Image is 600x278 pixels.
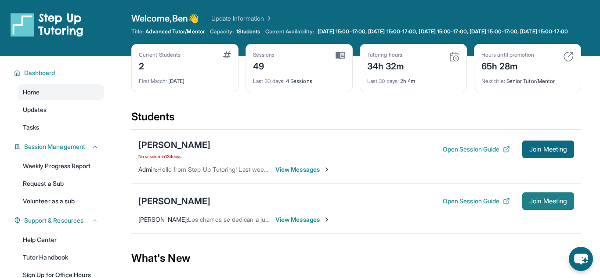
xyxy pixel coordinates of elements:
img: Chevron Right [264,14,273,23]
span: Last 30 days : [253,78,285,84]
span: Updates [23,105,47,114]
button: Open Session Guide [443,145,510,154]
span: Join Meeting [529,147,567,152]
span: View Messages [275,215,330,224]
a: Request a Sub [18,176,104,191]
a: Tasks [18,119,104,135]
button: chat-button [569,247,593,271]
a: Weekly Progress Report [18,158,104,174]
a: Help Center [18,232,104,248]
div: 49 [253,58,275,72]
div: Students [131,110,581,129]
div: Hours until promotion [481,51,534,58]
img: Chevron-Right [323,166,330,173]
a: Home [18,84,104,100]
div: What's New [131,239,581,278]
div: 65h 28m [481,58,534,72]
span: Last 30 days : [367,78,399,84]
div: Senior Tutor/Mentor [481,72,574,85]
img: card [449,51,459,62]
div: Sessions [253,51,275,58]
span: No session in 134 days [138,153,210,160]
div: [DATE] [139,72,231,85]
span: View Messages [275,165,330,174]
div: 34h 32m [367,58,405,72]
a: Tutor Handbook [18,249,104,265]
span: [PERSON_NAME] : [138,216,188,223]
span: 1 Students [236,28,260,35]
button: Dashboard [21,69,98,77]
span: Admin : [138,166,157,173]
span: Support & Resources [24,216,83,225]
a: Volunteer as a sub [18,193,104,209]
span: Advanced Tutor/Mentor [145,28,204,35]
button: Open Session Guide [443,197,510,206]
span: Los chamos se dedican a jugar videojuegos todo el rato [188,216,343,223]
span: Home [23,88,40,97]
img: card [563,51,574,62]
div: 2h 4m [367,72,459,85]
span: Tasks [23,123,39,132]
div: [PERSON_NAME] [138,195,210,207]
img: card [223,51,231,58]
button: Support & Resources [21,216,98,225]
div: Current Students [139,51,181,58]
img: card [336,51,345,59]
span: Session Management [24,142,85,151]
img: logo [11,12,83,37]
div: Tutoring hours [367,51,405,58]
img: Chevron-Right [323,216,330,223]
span: Capacity: [210,28,234,35]
div: [PERSON_NAME] [138,139,210,151]
span: Welcome, Ben 👋 [131,12,199,25]
span: Current Availability: [265,28,314,35]
span: Dashboard [24,69,55,77]
span: Title: [131,28,144,35]
button: Session Management [21,142,98,151]
span: [DATE] 15:00-17:00, [DATE] 15:00-17:00, [DATE] 15:00-17:00, [DATE] 15:00-17:00, [DATE] 15:00-17:00 [318,28,568,35]
div: 2 [139,58,181,72]
button: Join Meeting [522,141,574,158]
a: [DATE] 15:00-17:00, [DATE] 15:00-17:00, [DATE] 15:00-17:00, [DATE] 15:00-17:00, [DATE] 15:00-17:00 [316,28,570,35]
span: Join Meeting [529,199,567,204]
button: Join Meeting [522,192,574,210]
div: 4 Sessions [253,72,345,85]
a: Update Information [211,14,273,23]
a: Updates [18,102,104,118]
span: First Match : [139,78,167,84]
span: Next title : [481,78,505,84]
